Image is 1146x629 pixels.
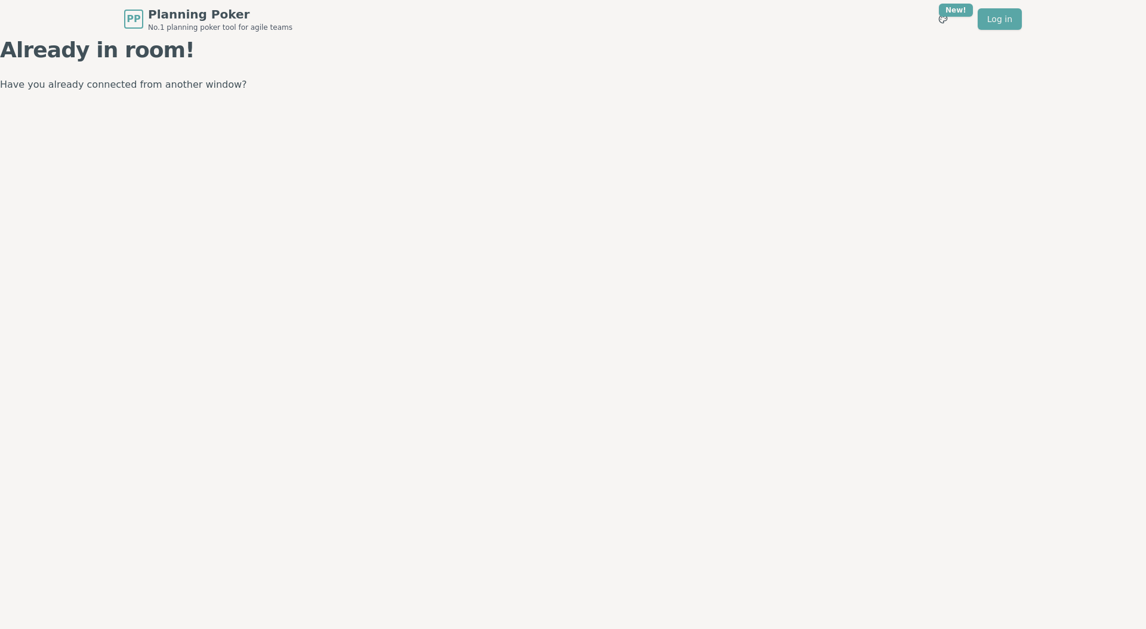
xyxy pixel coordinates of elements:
[932,8,954,30] button: New!
[978,8,1022,30] a: Log in
[148,23,292,32] span: No.1 planning poker tool for agile teams
[124,6,292,32] a: PPPlanning PokerNo.1 planning poker tool for agile teams
[127,12,140,26] span: PP
[148,6,292,23] span: Planning Poker
[939,4,973,17] div: New!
